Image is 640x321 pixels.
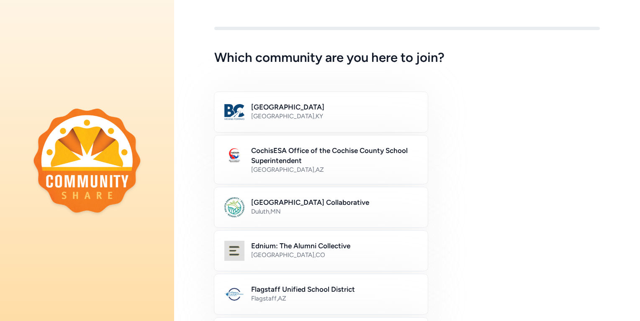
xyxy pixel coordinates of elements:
[251,145,418,166] h2: CochisESA Office of the Cochise County School Superintendent
[224,241,244,261] img: Logo
[251,102,418,112] h2: [GEOGRAPHIC_DATA]
[251,294,418,303] div: Flagstaff , AZ
[251,112,418,120] div: [GEOGRAPHIC_DATA] , KY
[251,284,418,294] h2: Flagstaff Unified School District
[251,166,418,174] div: [GEOGRAPHIC_DATA] , AZ
[224,284,244,304] img: Logo
[214,50,600,65] h5: Which community are you here to join?
[224,102,244,122] img: Logo
[33,108,141,213] img: logo
[251,207,418,216] div: Duluth , MN
[251,241,418,251] h2: Ednium: The Alumni Collective
[251,197,418,207] h2: [GEOGRAPHIC_DATA] Collaborative
[224,197,244,217] img: Logo
[251,251,418,259] div: [GEOGRAPHIC_DATA] , CO
[224,145,244,166] img: Logo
